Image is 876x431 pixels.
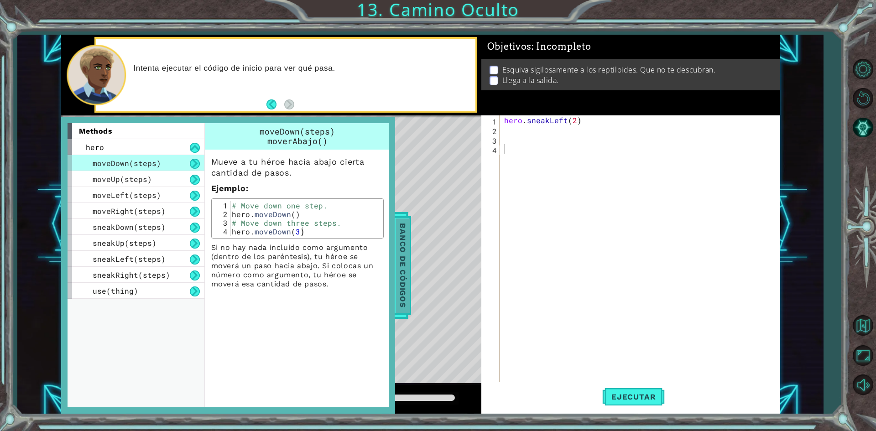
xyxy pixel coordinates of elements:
[214,227,230,236] div: 4
[850,372,876,398] button: Sonido apagado
[260,126,335,137] span: moveDown(steps)
[602,382,665,412] button: Shift+Enter: Ejecutar el código.
[483,117,500,126] div: 1
[211,183,249,193] strong: :
[850,343,876,369] button: Maximizar navegador
[602,392,665,401] span: Ejecutar
[93,238,156,248] span: sneakUp(steps)
[93,158,161,168] span: moveDown(steps)
[86,142,104,152] span: hero
[133,63,469,73] p: Intenta ejecutar el código de inicio para ver qué pasa.
[211,183,246,193] span: Ejemplo
[396,218,410,312] span: Banco de códigos
[850,312,876,339] button: Volver al mapa
[211,243,384,289] p: Si no hay nada incluido como argumento (dentro de los paréntesis), tu héroe se moverá un paso hac...
[68,123,204,139] div: methods
[483,126,500,136] div: 2
[483,136,500,145] div: 3
[93,270,170,280] span: sneakRight(steps)
[850,311,876,341] a: Volver al mapa
[79,127,113,135] span: methods
[93,286,138,296] span: use(thing)
[284,99,294,109] button: Next
[850,56,876,83] button: Opciones de nivel
[93,206,166,216] span: moveRight(steps)
[93,222,166,232] span: sneakDown(steps)
[266,99,284,109] button: Back
[93,174,152,184] span: moveUp(steps)
[487,42,591,53] span: Objetivos
[502,76,559,86] p: Llega a la salida.
[214,201,230,210] div: 1
[214,210,230,218] div: 2
[205,123,390,150] div: moveDown(steps)moverAbajo()
[502,65,716,75] p: Esquiva sigilosamente a los reptiloides. Que no te descubran.
[93,190,161,200] span: moveLeft(steps)
[93,254,166,264] span: sneakLeft(steps)
[850,114,876,141] button: Pista IA
[214,218,230,227] div: 3
[211,156,384,178] p: Mueve a tu héroe hacia abajo cierta cantidad de pasos.
[850,85,876,112] button: Reiniciar nivel
[532,42,591,52] span: : Incompleto
[483,145,500,155] div: 4
[267,135,328,146] span: moverAbajo()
